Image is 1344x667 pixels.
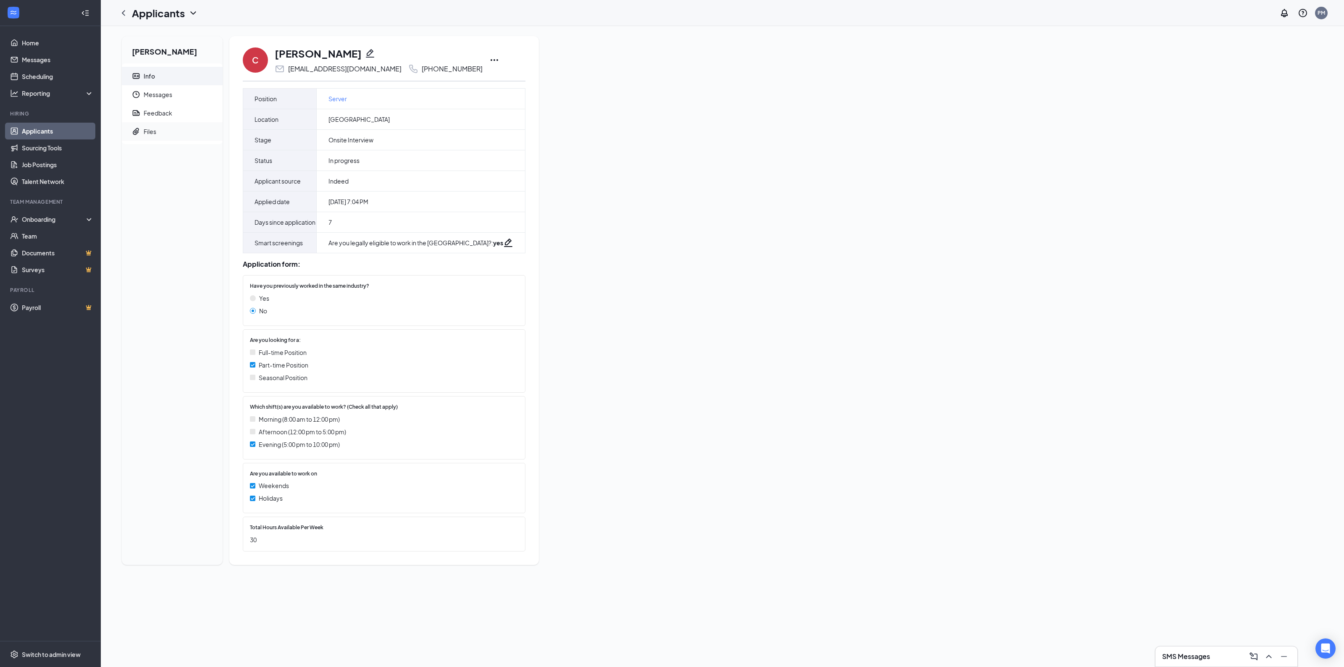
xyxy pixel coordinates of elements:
a: DocumentsCrown [22,244,94,261]
svg: ComposeMessage [1249,651,1259,662]
a: ReportFeedback [122,104,223,122]
svg: QuestionInfo [1298,8,1308,18]
a: Team [22,228,94,244]
span: Are you available to work on [250,470,317,478]
div: Open Intercom Messenger [1315,638,1336,659]
span: Which shift(s) are you available to work? (Check all that apply) [250,403,398,411]
div: [EMAIL_ADDRESS][DOMAIN_NAME] [288,65,402,73]
span: [DATE] 7:04 PM [328,197,368,206]
a: SurveysCrown [22,261,94,278]
span: Total Hours Available Per Week [250,524,323,532]
svg: Email [275,64,285,74]
span: Weekends [259,481,289,490]
span: Are you looking for a: [250,336,301,344]
svg: ContactCard [132,72,140,80]
span: Location [255,114,278,124]
svg: Pencil [503,238,513,248]
div: Onboarding [22,215,87,223]
span: Smart screenings [255,238,303,248]
a: Home [22,34,94,51]
span: Morning (8:00 am to 12:00 pm) [259,415,340,424]
a: PaperclipFiles [122,122,223,141]
svg: Notifications [1279,8,1289,18]
span: 30 [250,535,510,544]
a: Scheduling [22,68,94,85]
svg: WorkstreamLogo [9,8,18,17]
span: Have you previously worked in the same industry? [250,282,369,290]
span: Applied date [255,197,290,207]
a: PayrollCrown [22,299,94,316]
span: Days since application [255,217,315,227]
svg: ChevronUp [1264,651,1274,662]
a: Talent Network [22,173,94,190]
button: ChevronUp [1262,650,1276,663]
a: Job Postings [22,156,94,173]
svg: Pencil [365,48,375,58]
span: Full-time Position [259,348,307,357]
div: Hiring [10,110,92,117]
a: Sourcing Tools [22,139,94,156]
a: ContactCardInfo [122,67,223,85]
a: Messages [22,51,94,68]
span: Messages [144,85,216,104]
span: Onsite Interview [328,136,373,144]
span: Holidays [259,494,283,503]
span: Seasonal Position [259,373,307,382]
a: ClockMessages [122,85,223,104]
h2: [PERSON_NAME] [122,36,223,63]
button: ComposeMessage [1247,650,1260,663]
div: Feedback [144,109,172,117]
svg: ChevronDown [188,8,198,18]
svg: UserCheck [10,215,18,223]
span: Position [255,94,277,104]
button: Minimize [1277,650,1291,663]
span: No [259,306,267,315]
span: Evening (5:00 pm to 10:00 pm) [259,440,340,449]
h1: [PERSON_NAME] [275,46,362,60]
span: Yes [259,294,269,303]
svg: Clock [132,90,140,99]
div: [PHONE_NUMBER] [422,65,483,73]
svg: Paperclip [132,127,140,136]
span: Stage [255,135,271,145]
svg: Ellipses [489,55,499,65]
span: Status [255,155,272,165]
span: [GEOGRAPHIC_DATA] [328,115,390,123]
svg: Phone [408,64,418,74]
span: Indeed [328,177,349,185]
div: C [252,54,259,66]
div: Reporting [22,89,94,97]
div: Team Management [10,198,92,205]
span: Applicant source [255,176,301,186]
div: PM [1318,9,1325,16]
div: Info [144,72,155,80]
span: 7 [328,218,332,226]
a: Applicants [22,123,94,139]
h1: Applicants [132,6,185,20]
svg: Report [132,109,140,117]
div: Are you legally eligible to work in the [GEOGRAPHIC_DATA]? : [328,239,503,247]
div: Payroll [10,286,92,294]
svg: Minimize [1279,651,1289,662]
span: In progress [328,156,360,165]
span: Part-time Position [259,360,308,370]
svg: Collapse [81,9,89,17]
svg: Analysis [10,89,18,97]
h3: SMS Messages [1162,652,1210,661]
svg: ChevronLeft [118,8,129,18]
span: Afternoon (12:00 pm to 5:00 pm) [259,427,346,436]
strong: yes [493,239,503,247]
div: Application form: [243,260,525,268]
a: Server [328,94,347,103]
div: Files [144,127,156,136]
div: Switch to admin view [22,650,81,659]
svg: Settings [10,650,18,659]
